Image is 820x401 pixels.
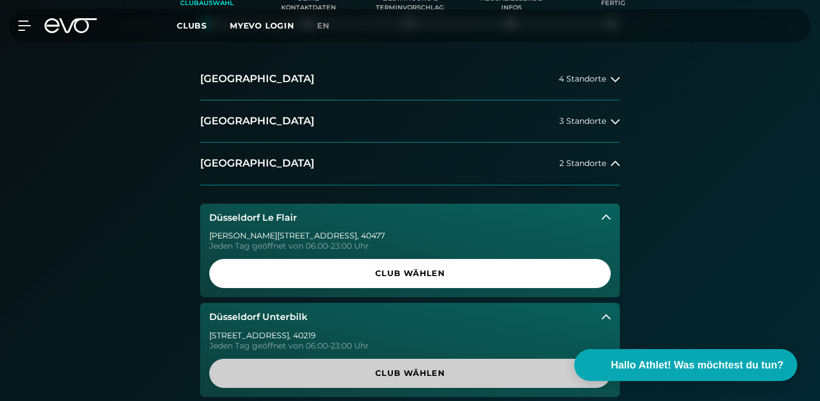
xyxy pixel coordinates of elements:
h3: Düsseldorf Le Flair [209,213,297,223]
span: Clubs [177,21,207,31]
span: Hallo Athlet! Was möchtest du tun? [611,358,784,373]
a: Club wählen [209,259,611,288]
div: [PERSON_NAME][STREET_ADDRESS] , 40477 [209,232,611,240]
button: [GEOGRAPHIC_DATA]2 Standorte [200,143,620,185]
a: en [317,19,343,33]
span: en [317,21,330,31]
span: 2 Standorte [559,159,606,168]
button: [GEOGRAPHIC_DATA]4 Standorte [200,58,620,100]
span: 4 Standorte [559,75,606,83]
div: [STREET_ADDRESS] , 40219 [209,331,611,339]
button: Hallo Athlet! Was möchtest du tun? [574,349,797,381]
span: Club wählen [223,268,597,280]
span: 3 Standorte [559,117,606,125]
a: Club wählen [209,359,611,388]
a: Clubs [177,20,230,31]
div: Jeden Tag geöffnet von 06:00-23:00 Uhr [209,242,611,250]
button: [GEOGRAPHIC_DATA]3 Standorte [200,100,620,143]
h2: [GEOGRAPHIC_DATA] [200,72,314,86]
div: Jeden Tag geöffnet von 06:00-23:00 Uhr [209,342,611,350]
h2: [GEOGRAPHIC_DATA] [200,156,314,171]
h3: Düsseldorf Unterbilk [209,312,307,322]
h2: [GEOGRAPHIC_DATA] [200,114,314,128]
span: Club wählen [223,367,597,379]
button: Düsseldorf Unterbilk [200,303,620,331]
a: MYEVO LOGIN [230,21,294,31]
button: Düsseldorf Le Flair [200,204,620,232]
